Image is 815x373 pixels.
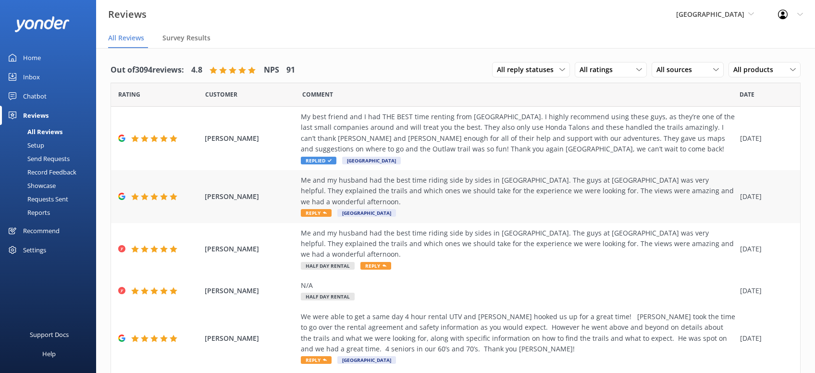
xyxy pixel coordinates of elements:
[6,125,96,138] a: All Reviews
[6,179,96,192] a: Showcase
[301,280,735,291] div: N/A
[301,228,735,260] div: Me and my husband had the best time riding side by sides in [GEOGRAPHIC_DATA]. The guys at [GEOGR...
[118,90,140,99] span: Date
[108,33,144,43] span: All Reviews
[301,175,735,207] div: Me and my husband had the best time riding side by sides in [GEOGRAPHIC_DATA]. The guys at [GEOGR...
[6,192,96,206] a: Requests Sent
[301,262,355,270] span: Half Day Rental
[301,112,735,155] div: My best friend and I had THE BEST time renting from [GEOGRAPHIC_DATA]. I highly recommend using t...
[337,209,396,217] span: [GEOGRAPHIC_DATA]
[337,356,396,364] span: [GEOGRAPHIC_DATA]
[342,157,401,164] span: [GEOGRAPHIC_DATA]
[6,192,68,206] div: Requests Sent
[23,106,49,125] div: Reviews
[740,133,788,144] div: [DATE]
[580,64,618,75] span: All ratings
[301,209,332,217] span: Reply
[111,64,184,76] h4: Out of 3094 reviews:
[264,64,279,76] h4: NPS
[301,356,332,364] span: Reply
[740,191,788,202] div: [DATE]
[205,286,296,296] span: [PERSON_NAME]
[6,152,96,165] a: Send Requests
[301,311,735,355] div: We were able to get a same day 4 hour rental UTV and [PERSON_NAME] hooked us up for a great time!...
[14,16,70,32] img: yonder-white-logo.png
[205,191,296,202] span: [PERSON_NAME]
[740,90,754,99] span: Date
[497,64,559,75] span: All reply statuses
[6,165,96,179] a: Record Feedback
[42,344,56,363] div: Help
[23,240,46,260] div: Settings
[740,333,788,344] div: [DATE]
[6,138,44,152] div: Setup
[733,64,779,75] span: All products
[286,64,295,76] h4: 91
[205,133,296,144] span: [PERSON_NAME]
[6,179,56,192] div: Showcase
[6,125,62,138] div: All Reviews
[656,64,698,75] span: All sources
[301,157,336,164] span: Replied
[740,244,788,254] div: [DATE]
[30,325,69,344] div: Support Docs
[23,48,41,67] div: Home
[6,206,96,219] a: Reports
[6,138,96,152] a: Setup
[6,152,70,165] div: Send Requests
[6,206,50,219] div: Reports
[676,10,744,19] span: [GEOGRAPHIC_DATA]
[205,333,296,344] span: [PERSON_NAME]
[23,67,40,87] div: Inbox
[205,90,237,99] span: Date
[301,293,355,300] span: Half Day Rental
[108,7,147,22] h3: Reviews
[23,221,60,240] div: Recommend
[23,87,47,106] div: Chatbot
[740,286,788,296] div: [DATE]
[360,262,391,270] span: Reply
[205,244,296,254] span: [PERSON_NAME]
[191,64,202,76] h4: 4.8
[162,33,210,43] span: Survey Results
[6,165,76,179] div: Record Feedback
[302,90,333,99] span: Question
